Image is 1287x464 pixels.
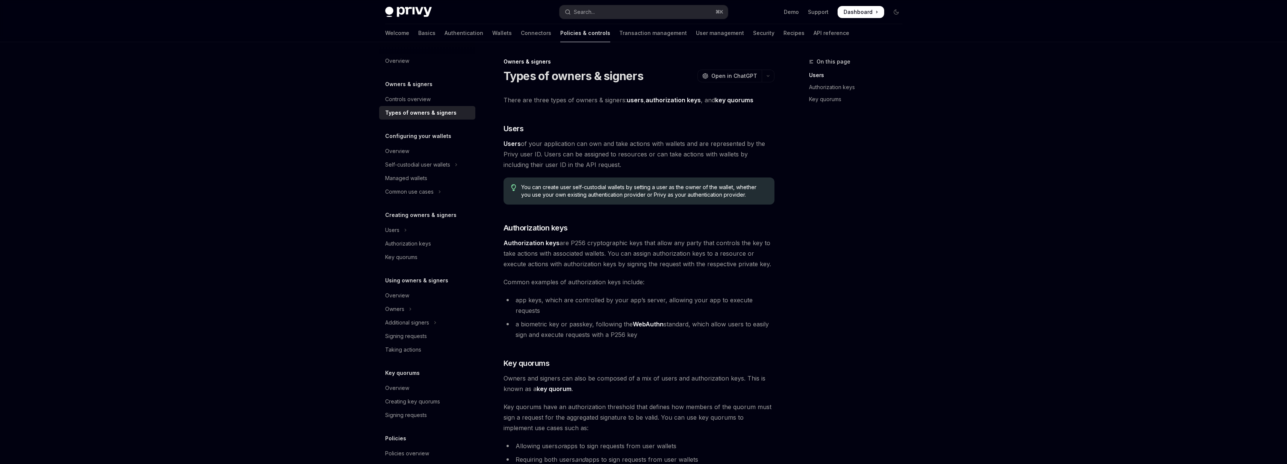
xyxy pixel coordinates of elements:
[385,434,406,443] h5: Policies
[385,345,421,354] div: Taking actions
[385,187,434,196] div: Common use cases
[504,95,774,105] span: There are three types of owners & signers: , , and
[504,319,774,340] li: a biometric key or passkey, following the standard, which allow users to easily sign and execute ...
[379,185,475,199] button: Toggle Common use cases section
[715,96,753,104] a: key quorums
[385,7,432,17] img: dark logo
[504,123,524,134] span: Users
[385,291,409,300] div: Overview
[379,106,475,120] a: Types of owners & signers
[890,6,902,18] button: Toggle dark mode
[379,237,475,250] a: Authorization keys
[385,95,431,104] div: Controls overview
[385,449,429,458] div: Policies overview
[385,397,440,406] div: Creating key quorums
[560,5,728,19] button: Open search
[385,253,417,262] div: Key quorums
[385,368,420,378] h5: Key quorums
[379,343,475,356] a: Taking actions
[379,395,475,408] a: Creating key quorums
[574,8,595,17] div: Search...
[385,239,431,248] div: Authorization keys
[379,289,475,302] a: Overview
[504,69,643,83] h1: Types of owners & signers
[504,138,774,170] span: of your application can own and take actions with wallets and are represented by the Privy user I...
[385,147,409,156] div: Overview
[511,184,516,191] svg: Tip
[817,57,850,66] span: On this page
[504,58,774,65] div: Owners & signers
[379,171,475,185] a: Managed wallets
[379,250,475,264] a: Key quorums
[753,24,774,42] a: Security
[715,9,723,15] span: ⌘ K
[385,211,457,220] h5: Creating owners & signers
[838,6,884,18] a: Dashboard
[504,238,774,269] span: are P256 cryptographic keys that allow any party that controls the key to take actions with assoc...
[379,54,475,68] a: Overview
[385,276,448,285] h5: Using owners & signers
[504,277,774,287] span: Common examples of authorization keys include:
[537,385,572,393] strong: key quorum
[504,140,521,147] strong: Users
[379,223,475,237] button: Toggle Users section
[504,223,568,233] span: Authorization keys
[809,93,908,105] a: Key quorums
[504,373,774,394] span: Owners and signers can also be composed of a mix of users and authorization keys. This is known a...
[696,24,744,42] a: User management
[504,295,774,316] li: app keys, which are controlled by your app’s server, allowing your app to execute requests
[627,96,644,104] a: users
[814,24,849,42] a: API reference
[385,384,409,393] div: Overview
[379,302,475,316] button: Toggle Owners section
[379,329,475,343] a: Signing requests
[379,447,475,460] a: Policies overview
[379,316,475,329] button: Toggle Additional signers section
[385,160,450,169] div: Self-custodial user wallets
[385,24,409,42] a: Welcome
[783,24,805,42] a: Recipes
[385,132,451,141] h5: Configuring your wallets
[445,24,483,42] a: Authentication
[504,358,550,368] span: Key quorums
[633,320,664,328] a: WebAuthn
[379,92,475,106] a: Controls overview
[385,411,427,420] div: Signing requests
[385,174,427,183] div: Managed wallets
[379,144,475,158] a: Overview
[521,183,767,199] span: You can create user self-custodial wallets by setting a user as the owner of the wallet, whether ...
[504,402,774,433] span: Key quorums have an authorization threshold that defines how members of the quorum must sign a re...
[560,24,610,42] a: Policies & controls
[809,81,908,93] a: Authorization keys
[385,226,399,235] div: Users
[809,69,908,81] a: Users
[385,318,429,327] div: Additional signers
[784,8,799,16] a: Demo
[379,408,475,422] a: Signing requests
[385,56,409,65] div: Overview
[646,96,701,104] a: authorization keys
[385,80,433,89] h5: Owners & signers
[504,239,560,247] strong: Authorization keys
[385,108,457,117] div: Types of owners & signers
[379,381,475,395] a: Overview
[844,8,873,16] span: Dashboard
[619,24,687,42] a: Transaction management
[379,158,475,171] button: Toggle Self-custodial user wallets section
[521,24,551,42] a: Connectors
[385,332,427,341] div: Signing requests
[697,70,762,82] button: Open in ChatGPT
[492,24,512,42] a: Wallets
[711,72,757,80] span: Open in ChatGPT
[418,24,436,42] a: Basics
[385,305,404,314] div: Owners
[808,8,829,16] a: Support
